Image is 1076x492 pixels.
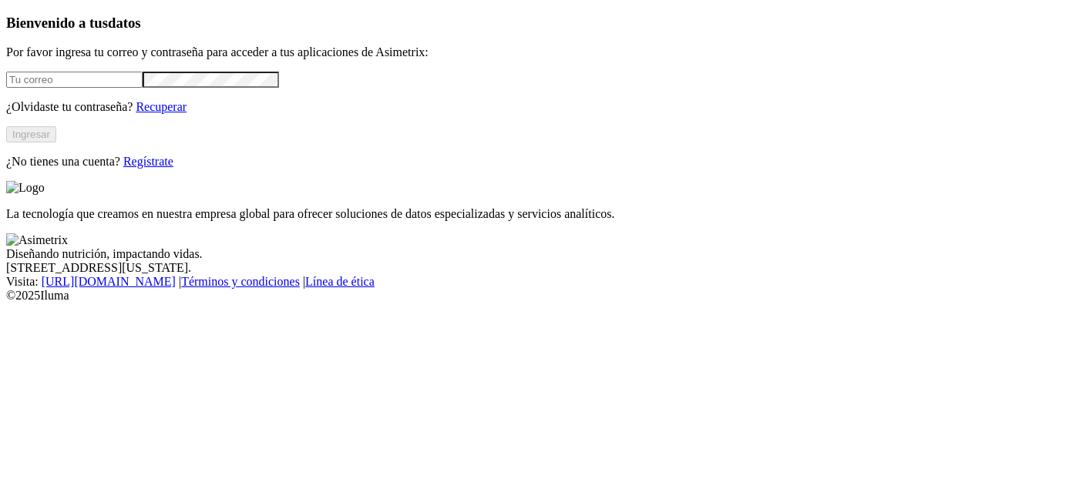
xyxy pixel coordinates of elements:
[6,261,1070,275] div: [STREET_ADDRESS][US_STATE].
[6,100,1070,114] p: ¿Olvidaste tu contraseña?
[6,233,68,247] img: Asimetrix
[6,275,1070,289] div: Visita : | |
[6,155,1070,169] p: ¿No tienes una cuenta?
[123,155,173,168] a: Regístrate
[6,72,143,88] input: Tu correo
[6,289,1070,303] div: © 2025 Iluma
[42,275,176,288] a: [URL][DOMAIN_NAME]
[6,247,1070,261] div: Diseñando nutrición, impactando vidas.
[181,275,300,288] a: Términos y condiciones
[6,45,1070,59] p: Por favor ingresa tu correo y contraseña para acceder a tus aplicaciones de Asimetrix:
[6,126,56,142] button: Ingresar
[6,207,1070,221] p: La tecnología que creamos en nuestra empresa global para ofrecer soluciones de datos especializad...
[305,275,375,288] a: Línea de ética
[136,100,187,113] a: Recuperar
[6,181,45,195] img: Logo
[108,15,141,31] span: datos
[6,15,1070,32] h3: Bienvenido a tus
